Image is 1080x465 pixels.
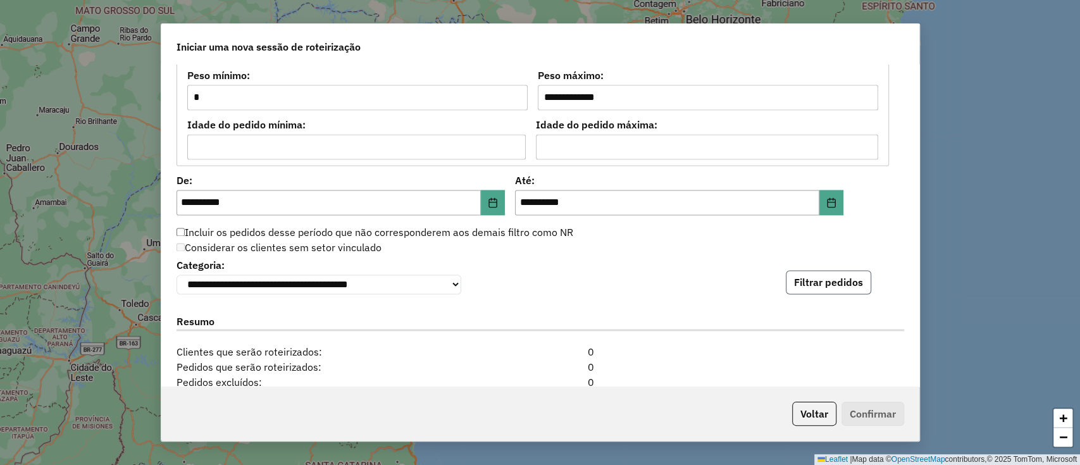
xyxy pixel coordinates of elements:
[478,375,602,390] div: 0
[891,455,945,464] a: OpenStreetMap
[177,240,382,255] label: Considerar os clientes sem setor vinculado
[515,173,843,188] label: Até:
[1053,409,1072,428] a: Zoom in
[478,344,602,359] div: 0
[478,359,602,375] div: 0
[819,190,843,215] button: Choose Date
[850,455,852,464] span: |
[1059,429,1067,445] span: −
[1053,428,1072,447] a: Zoom out
[169,344,478,359] span: Clientes que serão roteirizados:
[786,270,871,294] button: Filtrar pedidos
[792,402,836,426] button: Voltar
[169,359,478,375] span: Pedidos que serão roteirizados:
[177,173,505,188] label: De:
[814,454,1080,465] div: Map data © contributors,© 2025 TomTom, Microsoft
[538,68,878,83] label: Peso máximo:
[177,39,361,54] span: Iniciar uma nova sessão de roteirização
[481,190,505,215] button: Choose Date
[817,455,848,464] a: Leaflet
[169,375,478,390] span: Pedidos excluídos:
[536,117,878,132] label: Idade do pedido máxima:
[187,117,526,132] label: Idade do pedido mínima:
[1059,410,1067,426] span: +
[177,314,904,331] label: Resumo
[177,225,573,240] label: Incluir os pedidos desse período que não corresponderem aos demais filtro como NR
[177,257,461,273] label: Categoria:
[187,68,528,83] label: Peso mínimo:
